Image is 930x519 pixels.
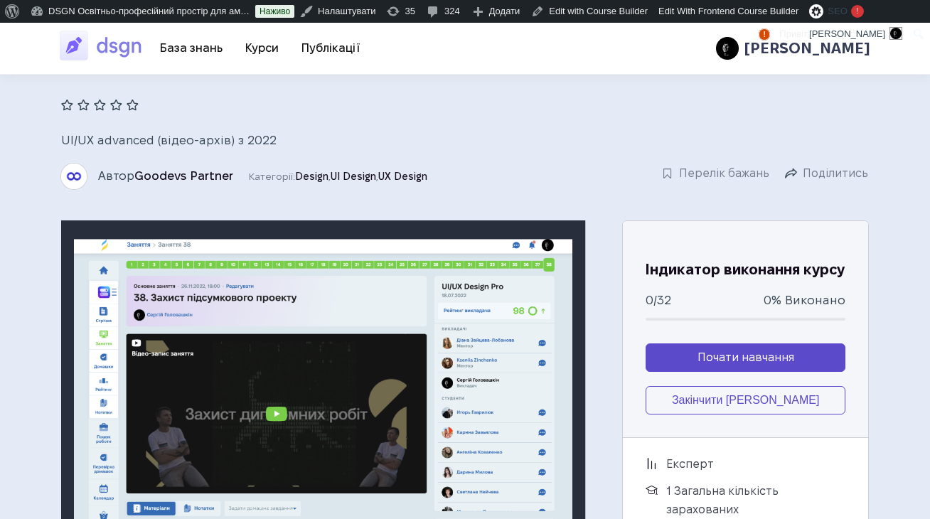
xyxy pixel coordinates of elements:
div: Категорії: , , [98,168,427,185]
span: 0/32 [646,292,671,309]
a: Design [295,171,328,182]
span: UI/UX advanced (відео-архів) з 2022 [61,134,277,146]
span: Автор [98,169,237,182]
a: Курси [234,36,290,60]
span: ! [759,28,769,41]
img: Goodevs Partner [61,164,87,189]
a: Goodevs Partner [134,169,233,182]
a: База знань [149,36,234,60]
a: Публікації [290,36,372,60]
a: UX Design [378,171,427,182]
a: Наживо [255,5,294,18]
span: 0% Виконано [764,292,845,309]
h3: Індикатор виконання курсу [646,258,845,281]
span: [PERSON_NAME] [809,28,885,39]
a: Поділитись [784,165,869,182]
a: [PERSON_NAME] [739,24,870,73]
a: Перелік бажань [661,165,770,182]
span: SEO [828,6,847,16]
a: UI Design [331,171,376,182]
span: Експерт [666,455,714,473]
div: ! [851,5,864,18]
a: Почати навчання [646,343,845,372]
a: Привіт, [774,23,908,46]
img: DSGN Освітньо-професійний простір для амбітних [60,29,149,62]
h3: [PERSON_NAME] [744,39,870,58]
span: 1 Загальна кількість зарахованих [666,482,845,518]
button: Закінчити [PERSON_NAME] [646,386,845,414]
